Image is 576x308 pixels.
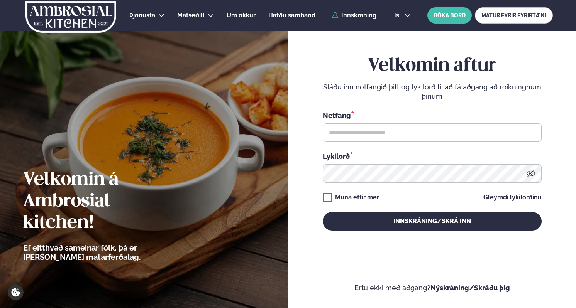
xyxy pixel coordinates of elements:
a: Innskráning [332,12,376,19]
a: Matseðill [177,11,205,20]
a: Þjónusta [129,11,155,20]
a: Nýskráning/Skráðu þig [430,284,510,292]
a: Um okkur [227,11,256,20]
div: Netfang [323,110,542,120]
span: Matseðill [177,12,205,19]
button: BÓKA BORÐ [427,7,472,24]
span: Um okkur [227,12,256,19]
span: Þjónusta [129,12,155,19]
button: Innskráning/Skrá inn [323,212,542,231]
span: Hafðu samband [268,12,315,19]
p: Ef eitthvað sameinar fólk, þá er [PERSON_NAME] matarferðalag. [23,243,183,262]
h2: Velkomin aftur [323,55,542,77]
h2: Velkomin á Ambrosial kitchen! [23,169,183,234]
a: MATUR FYRIR FYRIRTÆKI [475,7,553,24]
a: Hafðu samband [268,11,315,20]
p: Ertu ekki með aðgang? [311,283,553,293]
a: Gleymdi lykilorðinu [483,194,542,200]
span: is [394,12,402,19]
div: Lykilorð [323,151,542,161]
a: Cookie settings [8,284,24,300]
button: is [388,12,417,19]
p: Sláðu inn netfangið þitt og lykilorð til að fá aðgang að reikningnum þínum [323,82,542,101]
img: logo [25,1,117,33]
